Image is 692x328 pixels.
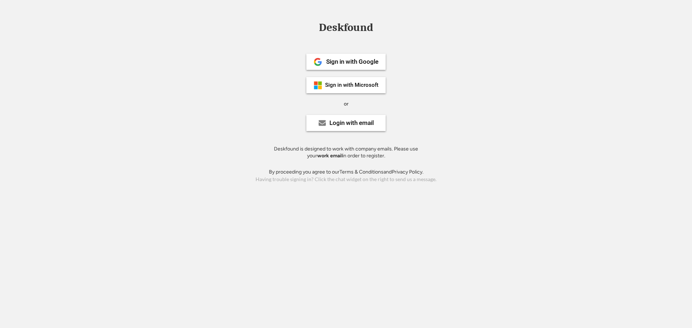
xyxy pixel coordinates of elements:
[344,100,349,108] div: or
[326,59,378,65] div: Sign in with Google
[329,120,374,126] div: Login with email
[325,82,378,88] div: Sign in with Microsoft
[392,169,423,175] a: Privacy Policy.
[265,145,427,159] div: Deskfound is designed to work with company emails. Please use your in order to register.
[314,58,322,66] img: 1024px-Google__G__Logo.svg.png
[340,169,383,175] a: Terms & Conditions
[269,169,423,176] div: By proceeding you agree to our and
[315,22,377,33] div: Deskfound
[314,81,322,90] img: ms-symbollockup_mssymbol_19.png
[317,153,342,159] strong: work email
